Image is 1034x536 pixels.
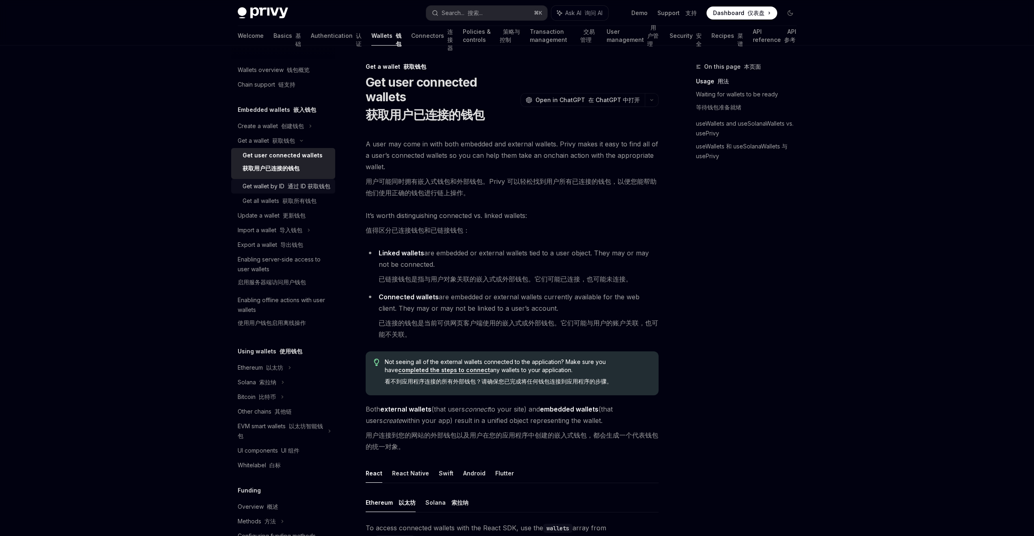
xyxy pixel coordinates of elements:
a: Enabling offline actions with user wallets使用用户钱包启用离线操作 [231,293,335,333]
a: Export a wallet 导出钱包 [231,237,335,252]
a: Get wallet by ID 通过 ID 获取钱包 [231,179,335,194]
span: It’s worth distinguishing connected vs. linked wallets: [366,210,659,239]
a: API reference API 参考 [753,26,797,46]
font: 使用用户钱包启用离线操作 [238,319,306,326]
font: 基础 [295,32,301,47]
a: Wallets 钱包 [371,26,401,46]
button: Toggle dark mode [784,7,797,20]
font: 以太坊 [266,364,283,371]
div: Get a wallet [366,63,659,71]
div: Whitelabel [238,460,281,470]
a: completed the steps to connect [398,366,490,374]
font: 认证 [356,32,362,47]
font: useWallets 和 useSolanaWallets 与 usePrivy [696,143,787,159]
div: EVM smart wallets [238,421,323,441]
font: 本页面 [744,63,761,70]
font: API 参考 [784,28,796,43]
div: Import a wallet [238,225,302,235]
div: Get a wallet [238,136,295,146]
font: 交易管理 [580,28,595,43]
font: 白标 [269,462,281,468]
strong: embedded wallets [540,405,598,413]
div: Get user connected wallets [243,150,323,176]
a: Update a wallet 更新钱包 [231,208,335,223]
a: Transaction management 交易管理 [530,26,597,46]
font: 钱包 [396,32,401,47]
span: Both (that users to your site) and (that users within your app) result in a unified object repres... [366,403,659,455]
font: 仪表盘 [748,9,765,16]
code: wallets [543,524,572,533]
div: Chain support [238,80,295,89]
font: 获取钱包 [272,137,295,144]
a: Chain support 链支持 [231,77,335,92]
a: Recipes 菜谱 [711,26,743,46]
font: 使用钱包 [280,348,302,355]
font: 用户可能同时拥有嵌入式钱包和外部钱包。Privy 可以轻松找到用户所有已连接的钱包，以便您能帮助他们使用正确的钱包进行链上操作。 [366,177,657,197]
font: 方法 [264,518,276,525]
font: 用户管理 [647,24,659,47]
font: 安全 [696,32,702,47]
font: 索拉纳 [451,499,468,506]
svg: Tip [374,359,379,366]
font: 启用服务器端访问用户钱包 [238,279,306,285]
div: Methods [238,516,276,526]
font: 菜谱 [737,32,743,47]
font: 钱包概览 [287,66,310,73]
button: Ask AI 询问 AI [551,6,608,20]
a: useWallets and useSolanaWallets vs. usePrivyuseWallets 和 useSolanaWallets 与 usePrivy [696,117,803,166]
button: Solana 索拉纳 [425,493,468,512]
font: 嵌入钱包 [293,106,316,113]
strong: Connected wallets [379,293,439,301]
span: On this page [704,62,761,72]
div: Get all wallets [243,196,316,206]
div: Create a wallet [238,121,304,131]
h5: Funding [238,486,261,495]
a: Demo [631,9,648,17]
font: 获取钱包 [403,63,426,70]
button: Ethereum 以太坊 [366,493,416,512]
a: Welcome [238,26,264,46]
li: are embedded or external wallets currently available for the web client. They may or may not be l... [366,291,659,343]
font: 用户连接到您的网站的外部钱包以及用户在您的应用程序中创建的嵌入式钱包，都会生成一个代表钱包的统一对象。 [366,431,658,451]
div: Export a wallet [238,240,303,250]
strong: external wallets [380,405,431,413]
button: Open in ChatGPT 在 ChatGPT 中打开 [520,93,645,107]
font: 值得区分已连接钱包和已链接钱包： [366,226,470,234]
strong: Linked wallets [379,249,424,257]
font: 支持 [685,9,697,16]
div: Solana [238,377,276,387]
h1: Get user connected wallets [366,75,517,125]
a: UI components UI 组件 [231,443,335,458]
a: Support 支持 [657,9,697,17]
div: Ethereum [238,363,283,373]
span: Not seeing all of the external wallets connected to the application? Make sure you have any walle... [385,358,650,389]
button: Search... 搜索...⌘K [426,6,547,20]
a: Authentication 认证 [311,26,362,46]
font: 在 ChatGPT 中打开 [588,96,640,103]
a: Basics 基础 [273,26,301,46]
span: ⌘ K [534,10,542,16]
em: create [383,416,402,425]
img: dark logo [238,7,288,19]
span: A user may come in with both embedded and external wallets. Privy makes it easy to find all of a ... [366,138,659,202]
font: 连接器 [447,28,453,51]
button: React [366,464,382,483]
a: Get user connected wallets获取用户已连接的钱包 [231,148,335,179]
h5: Embedded wallets [238,105,316,115]
font: 概述 [267,503,278,510]
div: Overview [238,502,278,512]
font: UI 组件 [281,447,299,454]
div: Search... [442,8,483,18]
div: Update a wallet [238,211,306,220]
font: 获取用户已连接的钱包 [243,165,299,172]
button: Flutter [495,464,514,483]
a: Usage 用法 [696,75,803,88]
a: Wallets overview 钱包概览 [231,63,335,77]
div: Wallets overview [238,65,310,75]
font: 链支持 [278,81,295,88]
font: 用法 [718,78,729,85]
font: 搜索... [468,9,483,16]
a: Whitelabel 白标 [231,458,335,473]
a: Get all wallets 获取所有钱包 [231,194,335,208]
a: Connectors 连接器 [411,26,453,46]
